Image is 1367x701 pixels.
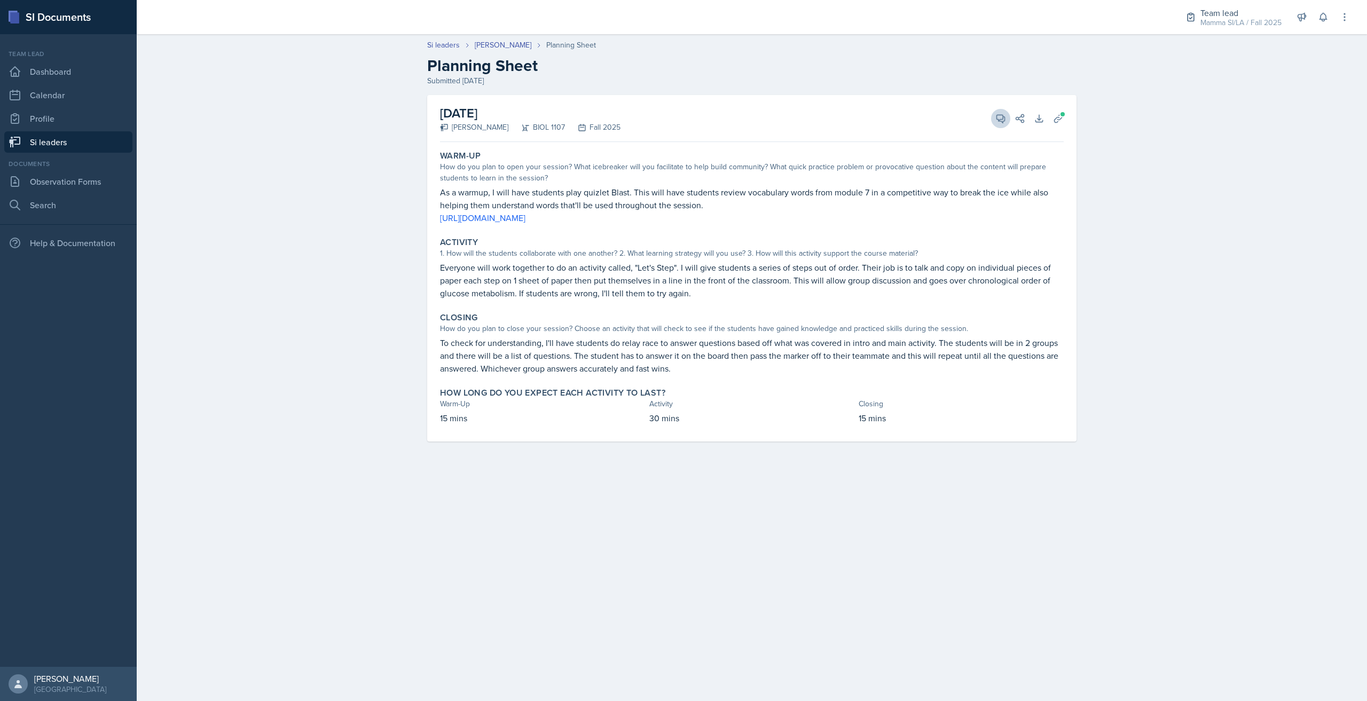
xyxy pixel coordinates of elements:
[4,61,132,82] a: Dashboard
[34,684,106,695] div: [GEOGRAPHIC_DATA]
[4,159,132,169] div: Documents
[440,161,1064,184] div: How do you plan to open your session? What icebreaker will you facilitate to help build community...
[440,151,481,161] label: Warm-Up
[440,323,1064,334] div: How do you plan to close your session? Choose an activity that will check to see if the students ...
[427,75,1077,86] div: Submitted [DATE]
[440,312,478,323] label: Closing
[546,40,596,51] div: Planning Sheet
[440,248,1064,259] div: 1. How will the students collaborate with one another? 2. What learning strategy will you use? 3....
[4,108,132,129] a: Profile
[427,40,460,51] a: Si leaders
[440,412,645,424] p: 15 mins
[859,412,1064,424] p: 15 mins
[4,131,132,153] a: Si leaders
[440,237,478,248] label: Activity
[440,186,1064,211] p: As a warmup, I will have students play quizlet Blast. This will have students review vocabulary w...
[649,412,854,424] p: 30 mins
[440,261,1064,300] p: Everyone will work together to do an activity called, "Let's Step". I will give students a series...
[34,673,106,684] div: [PERSON_NAME]
[649,398,854,409] div: Activity
[4,49,132,59] div: Team lead
[4,194,132,216] a: Search
[440,388,665,398] label: How long do you expect each activity to last?
[1200,17,1282,28] div: Mamma SI/LA / Fall 2025
[1200,6,1282,19] div: Team lead
[440,398,645,409] div: Warm-Up
[859,398,1064,409] div: Closing
[440,336,1064,375] p: To check for understanding, I'll have students do relay race to answer questions based off what w...
[440,212,525,224] a: [URL][DOMAIN_NAME]
[475,40,531,51] a: [PERSON_NAME]
[440,104,620,123] h2: [DATE]
[427,56,1077,75] h2: Planning Sheet
[508,122,565,133] div: BIOL 1107
[4,232,132,254] div: Help & Documentation
[440,122,508,133] div: [PERSON_NAME]
[565,122,620,133] div: Fall 2025
[4,171,132,192] a: Observation Forms
[4,84,132,106] a: Calendar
